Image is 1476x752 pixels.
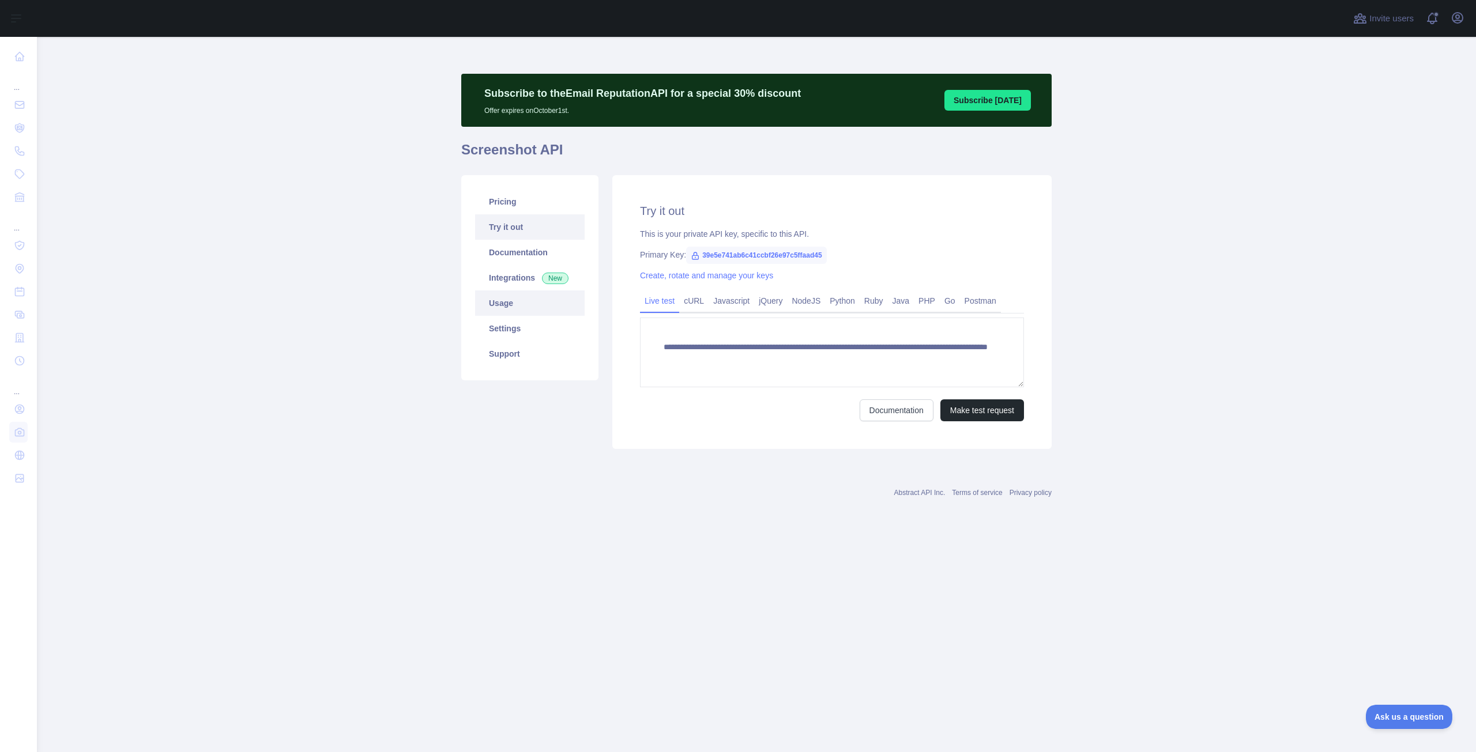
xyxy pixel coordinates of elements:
[1369,12,1414,25] span: Invite users
[9,69,28,92] div: ...
[1351,9,1416,28] button: Invite users
[542,273,568,284] span: New
[9,210,28,233] div: ...
[475,316,585,341] a: Settings
[640,249,1024,260] div: Primary Key:
[825,292,860,310] a: Python
[952,489,1002,497] a: Terms of service
[894,489,946,497] a: Abstract API Inc.
[461,141,1052,168] h1: Screenshot API
[940,399,1024,421] button: Make test request
[679,292,709,310] a: cURL
[1010,489,1052,497] a: Privacy policy
[686,247,827,264] span: 39e5e741ab6c41ccbf26e97c5ffaad45
[860,292,888,310] a: Ruby
[1366,705,1453,729] iframe: Toggle Customer Support
[640,228,1024,240] div: This is your private API key, specific to this API.
[709,292,754,310] a: Javascript
[475,265,585,290] a: Integrations New
[940,292,960,310] a: Go
[640,203,1024,219] h2: Try it out
[475,341,585,366] a: Support
[484,85,801,101] p: Subscribe to the Email Reputation API for a special 30 % discount
[944,90,1031,111] button: Subscribe [DATE]
[9,373,28,396] div: ...
[960,292,1001,310] a: Postman
[475,240,585,265] a: Documentation
[787,292,825,310] a: NodeJS
[475,189,585,214] a: Pricing
[888,292,914,310] a: Java
[640,271,773,280] a: Create, rotate and manage your keys
[475,214,585,240] a: Try it out
[860,399,933,421] a: Documentation
[484,101,801,115] p: Offer expires on October 1st.
[475,290,585,316] a: Usage
[754,292,787,310] a: jQuery
[914,292,940,310] a: PHP
[640,292,679,310] a: Live test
